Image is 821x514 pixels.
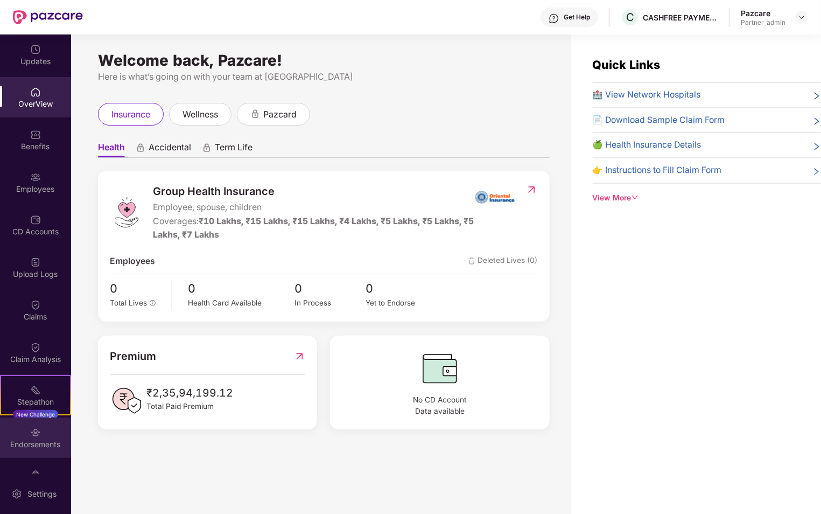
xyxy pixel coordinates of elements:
img: svg+xml;base64,PHN2ZyB4bWxucz0iaHR0cDovL3d3dy53My5vcmcvMjAwMC9zdmciIHdpZHRoPSIyMSIgaGVpZ2h0PSIyMC... [30,385,41,395]
img: svg+xml;base64,PHN2ZyBpZD0iQ2xhaW0iIHhtbG5zPSJodHRwOi8vd3d3LnczLm9yZy8yMDAwL3N2ZyIgd2lkdGg9IjIwIi... [30,342,41,353]
img: PaidPremiumIcon [110,385,143,417]
span: ₹2,35,94,199.12 [147,385,234,401]
span: Total Lives [110,298,148,307]
div: Here is what’s going on with your team at [GEOGRAPHIC_DATA] [98,70,550,84]
div: Partner_admin [741,18,785,27]
span: Accidental [149,142,191,157]
span: right [812,116,821,127]
span: pazcard [263,108,297,121]
span: Total Paid Premium [147,401,234,413]
img: RedirectIcon [526,184,537,195]
div: In Process [294,297,366,309]
span: 0 [294,280,366,298]
span: Group Health Insurance [153,183,475,200]
span: right [812,141,821,152]
span: 0 [110,280,164,298]
span: 0 [366,280,437,298]
img: RedirectIcon [294,348,305,365]
img: svg+xml;base64,PHN2ZyBpZD0iRW1wbG95ZWVzIiB4bWxucz0iaHR0cDovL3d3dy53My5vcmcvMjAwMC9zdmciIHdpZHRoPS... [30,172,41,183]
div: New Challenge [13,410,58,419]
span: wellness [183,108,218,121]
div: Pazcare [741,8,785,18]
span: down [631,194,639,202]
img: svg+xml;base64,PHN2ZyBpZD0iRW5kb3JzZW1lbnRzIiB4bWxucz0iaHR0cDovL3d3dy53My5vcmcvMjAwMC9zdmciIHdpZH... [30,427,41,438]
div: CASHFREE PAYMENTS INDIA PVT. LTD. [643,12,718,23]
div: Settings [24,489,60,499]
span: insurance [111,108,150,121]
span: Employee, spouse, children [153,201,475,214]
img: svg+xml;base64,PHN2ZyBpZD0iU2V0dGluZy0yMHgyMCIgeG1sbnM9Imh0dHA6Ly93d3cudzMub3JnLzIwMDAvc3ZnIiB3aW... [11,489,22,499]
span: Term Life [215,142,252,157]
span: 🍏 Health Insurance Details [593,138,701,152]
img: insurerIcon [475,183,515,210]
img: svg+xml;base64,PHN2ZyBpZD0iQ2xhaW0iIHhtbG5zPSJodHRwOi8vd3d3LnczLm9yZy8yMDAwL3N2ZyIgd2lkdGg9IjIwIi... [30,300,41,310]
span: Health [98,142,125,157]
span: 📄 Download Sample Claim Form [593,114,725,127]
img: CDBalanceIcon [342,348,537,389]
span: Deleted Lives (0) [468,255,537,268]
div: Yet to Endorse [366,297,437,309]
div: Health Card Available [188,297,294,309]
span: ₹10 Lakhs, ₹15 Lakhs, ₹15 Lakhs, ₹4 Lakhs, ₹5 Lakhs, ₹5 Lakhs, ₹5 Lakhs, ₹7 Lakhs [153,216,474,240]
div: View More [593,192,821,204]
img: svg+xml;base64,PHN2ZyBpZD0iRHJvcGRvd24tMzJ4MzIiIHhtbG5zPSJodHRwOi8vd3d3LnczLm9yZy8yMDAwL3N2ZyIgd2... [797,13,806,22]
img: svg+xml;base64,PHN2ZyBpZD0iSGVscC0zMngzMiIgeG1sbnM9Imh0dHA6Ly93d3cudzMub3JnLzIwMDAvc3ZnIiB3aWR0aD... [549,13,559,24]
span: Premium [110,348,157,365]
img: svg+xml;base64,PHN2ZyBpZD0iTXlfT3JkZXJzIiBkYXRhLW5hbWU9Ik15IE9yZGVycyIgeG1sbnM9Imh0dHA6Ly93d3cudz... [30,470,41,481]
img: logo [110,196,143,228]
div: Welcome back, Pazcare! [98,56,550,65]
span: 🏥 View Network Hospitals [593,88,701,102]
span: right [812,166,821,177]
span: No CD Account Data available [342,394,537,418]
span: 0 [188,280,294,298]
div: animation [202,143,212,152]
img: svg+xml;base64,PHN2ZyBpZD0iVXBsb2FkX0xvZ3MiIGRhdGEtbmFtZT0iVXBsb2FkIExvZ3MiIHhtbG5zPSJodHRwOi8vd3... [30,257,41,268]
span: right [812,91,821,102]
span: C [626,11,634,24]
div: animation [250,109,260,119]
img: svg+xml;base64,PHN2ZyBpZD0iQ0RfQWNjb3VudHMiIGRhdGEtbmFtZT0iQ0QgQWNjb3VudHMiIHhtbG5zPSJodHRwOi8vd3... [30,214,41,225]
span: 👉 Instructions to Fill Claim Form [593,164,722,177]
img: svg+xml;base64,PHN2ZyBpZD0iQmVuZWZpdHMiIHhtbG5zPSJodHRwOi8vd3d3LnczLm9yZy8yMDAwL3N2ZyIgd2lkdGg9Ij... [30,129,41,140]
img: New Pazcare Logo [13,10,83,24]
img: deleteIcon [468,258,475,265]
img: svg+xml;base64,PHN2ZyBpZD0iSG9tZSIgeG1sbnM9Imh0dHA6Ly93d3cudzMub3JnLzIwMDAvc3ZnIiB3aWR0aD0iMjAiIG... [30,87,41,98]
img: svg+xml;base64,PHN2ZyBpZD0iVXBkYXRlZCIgeG1sbnM9Imh0dHA6Ly93d3cudzMub3JnLzIwMDAvc3ZnIiB3aWR0aD0iMj... [30,44,41,55]
div: Get Help [564,13,590,22]
span: Employees [110,255,156,268]
div: animation [136,143,145,152]
span: info-circle [150,300,156,307]
span: Quick Links [593,58,661,72]
div: Stepathon [1,397,70,407]
div: Coverages: [153,215,475,242]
